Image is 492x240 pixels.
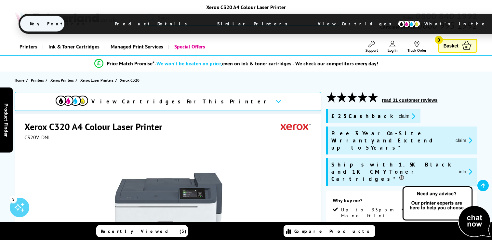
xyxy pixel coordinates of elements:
[154,60,378,67] div: - even on ink & toner cartridges - We check our competitors every day!
[284,225,375,237] a: Compare Products
[333,197,471,207] div: Why buy me?
[105,16,200,32] span: Product Details
[457,168,474,175] button: promo-description
[15,38,42,55] a: Printers
[3,58,469,69] li: modal_Promise
[156,60,222,67] span: We won’t be beaten on price,
[401,185,492,239] img: Open Live Chat window
[104,38,168,55] a: Managed Print Services
[10,195,17,203] div: 3
[31,77,46,84] a: Printers
[19,4,474,10] div: Xerox C320 A4 Colour Laser Printer
[24,134,50,140] span: C320V_DNI
[388,48,398,53] span: Log In
[31,77,44,84] span: Printers
[107,60,154,67] span: Price Match Promise*
[80,77,115,84] a: Xerox Laser Printers
[407,41,426,53] a: Track Order
[308,15,407,32] span: View Cartridges
[3,103,10,137] span: Product Finder
[120,77,140,84] span: Xerox C320
[281,121,311,133] img: Xerox
[454,137,474,144] button: promo-description
[397,113,417,120] button: promo-description
[80,77,113,84] span: Xerox Laser Printers
[331,161,454,182] span: Ships with 1.5K Black and 1K CMY Toner Cartridges*
[15,77,24,84] span: Home
[50,77,75,84] a: Xerox Printers
[331,130,450,151] span: Free 3 Year On-Site Warranty and Extend up to 5 Years*
[438,39,477,53] a: Basket 0
[168,38,210,55] a: Special Offers
[366,48,378,53] span: Support
[207,16,301,32] span: Similar Printers
[15,77,26,84] a: Home
[435,36,443,44] span: 0
[398,20,420,27] img: cmyk-icon.svg
[50,77,74,84] span: Xerox Printers
[444,41,459,50] span: Basket
[341,207,400,219] span: Up to 33ppm Mono Print
[366,41,378,53] a: Support
[331,113,393,120] span: £25 Cashback
[48,38,100,55] span: Ink & Toner Cartridges
[294,228,373,234] span: Compare Products
[20,16,98,32] span: Key Features
[42,38,104,55] a: Ink & Toner Cartridges
[56,96,88,106] img: View Cartridges
[120,77,141,84] a: Xerox C320
[96,225,188,237] a: Recently Viewed (3)
[388,41,398,53] a: Log In
[380,97,439,103] button: read 31 customer reviews
[91,98,270,105] span: View Cartridges For This Printer
[24,121,169,133] h1: Xerox C320 A4 Colour Laser Printer
[101,228,187,234] span: Recently Viewed (3)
